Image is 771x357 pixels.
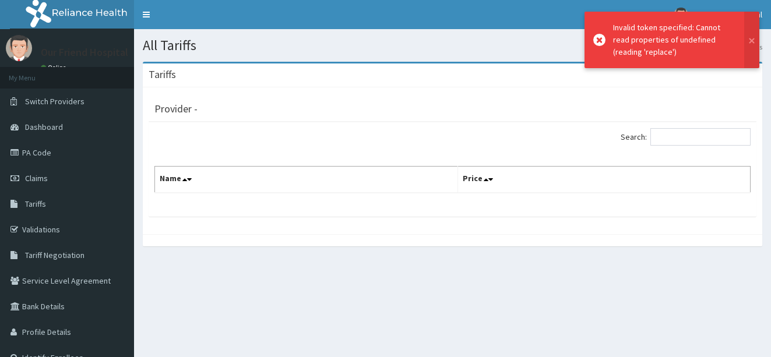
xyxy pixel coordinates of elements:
h3: Tariffs [149,69,176,80]
p: Our Friend Hospital [41,47,128,58]
span: Tariffs [25,199,46,209]
span: Switch Providers [25,96,85,107]
h3: Provider - [154,104,198,114]
label: Search: [621,128,751,146]
th: Price [458,167,751,193]
span: Claims [25,173,48,183]
div: Invalid token specified: Cannot read properties of undefined (reading 'replace') [613,22,733,58]
img: User Image [6,35,32,61]
span: Tariff Negotiation [25,250,85,260]
th: Name [155,167,458,193]
img: User Image [674,8,688,22]
span: Dashboard [25,122,63,132]
a: Online [41,63,69,72]
input: Search: [650,128,751,146]
span: Our Friend Hospital [695,9,762,20]
h1: All Tariffs [143,38,762,53]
